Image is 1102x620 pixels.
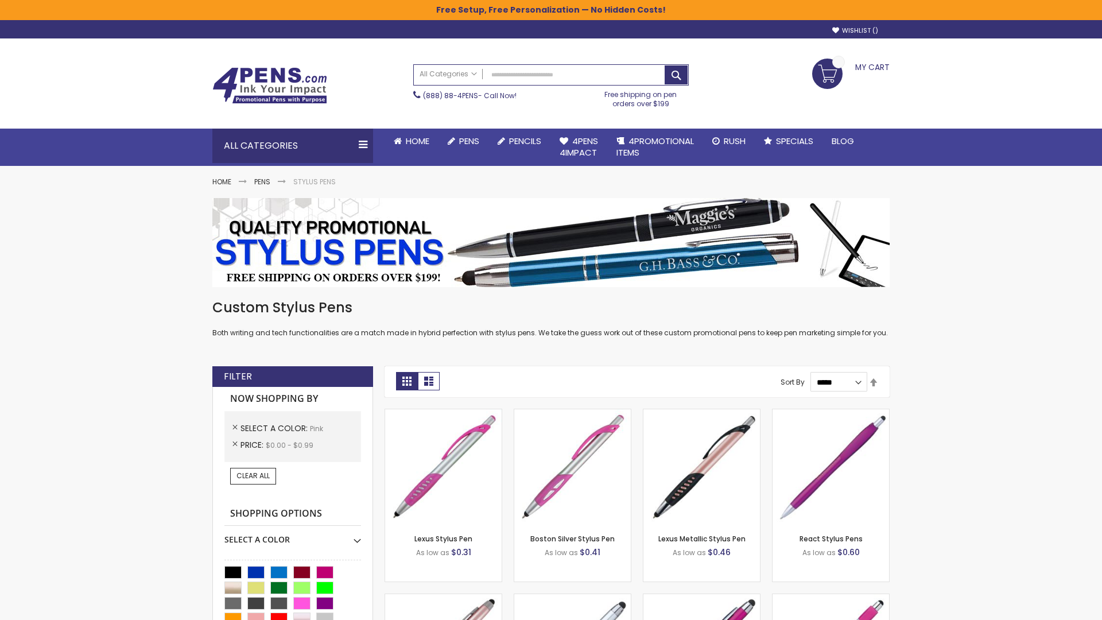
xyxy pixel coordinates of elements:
[423,91,517,100] span: - Call Now!
[832,26,878,35] a: Wishlist
[822,129,863,154] a: Blog
[643,409,760,526] img: Lexus Metallic Stylus Pen-Pink
[224,502,361,526] strong: Shopping Options
[643,409,760,418] a: Lexus Metallic Stylus Pen-Pink
[514,409,631,526] img: Boston Silver Stylus Pen-Pink
[781,377,805,387] label: Sort By
[837,547,860,558] span: $0.60
[224,387,361,411] strong: Now Shopping by
[266,440,313,450] span: $0.00 - $0.99
[240,439,266,451] span: Price
[514,594,631,603] a: Silver Cool Grip Stylus Pen-Pink
[593,86,689,108] div: Free shipping on pen orders over $199
[832,135,854,147] span: Blog
[560,135,598,158] span: 4Pens 4impact
[509,135,541,147] span: Pencils
[212,67,327,104] img: 4Pens Custom Pens and Promotional Products
[420,69,477,79] span: All Categories
[414,65,483,84] a: All Categories
[310,424,323,433] span: Pink
[773,409,889,526] img: React Stylus Pens-Pink
[212,177,231,187] a: Home
[776,135,813,147] span: Specials
[724,135,746,147] span: Rush
[607,129,703,166] a: 4PROMOTIONALITEMS
[703,129,755,154] a: Rush
[254,177,270,187] a: Pens
[773,409,889,418] a: React Stylus Pens-Pink
[212,299,890,338] div: Both writing and tech functionalities are a match made in hybrid perfection with stylus pens. We ...
[708,547,731,558] span: $0.46
[240,423,310,434] span: Select A Color
[230,468,276,484] a: Clear All
[514,409,631,418] a: Boston Silver Stylus Pen-Pink
[643,594,760,603] a: Metallic Cool Grip Stylus Pen-Pink
[396,372,418,390] strong: Grid
[802,548,836,557] span: As low as
[406,135,429,147] span: Home
[416,548,449,557] span: As low as
[224,526,361,545] div: Select A Color
[212,198,890,287] img: Stylus Pens
[385,409,502,526] img: Lexus Stylus Pen-Pink
[385,594,502,603] a: Lory Metallic Stylus Pen-Pink
[451,547,471,558] span: $0.31
[530,534,615,544] a: Boston Silver Stylus Pen
[439,129,488,154] a: Pens
[293,177,336,187] strong: Stylus Pens
[773,594,889,603] a: Pearl Element Stylus Pens-Pink
[616,135,694,158] span: 4PROMOTIONAL ITEMS
[550,129,607,166] a: 4Pens4impact
[658,534,746,544] a: Lexus Metallic Stylus Pen
[459,135,479,147] span: Pens
[212,299,890,317] h1: Custom Stylus Pens
[488,129,550,154] a: Pencils
[212,129,373,163] div: All Categories
[580,547,600,558] span: $0.41
[385,129,439,154] a: Home
[385,409,502,418] a: Lexus Stylus Pen-Pink
[800,534,863,544] a: React Stylus Pens
[755,129,822,154] a: Specials
[545,548,578,557] span: As low as
[236,471,270,480] span: Clear All
[673,548,706,557] span: As low as
[224,370,252,383] strong: Filter
[414,534,472,544] a: Lexus Stylus Pen
[423,91,478,100] a: (888) 88-4PENS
